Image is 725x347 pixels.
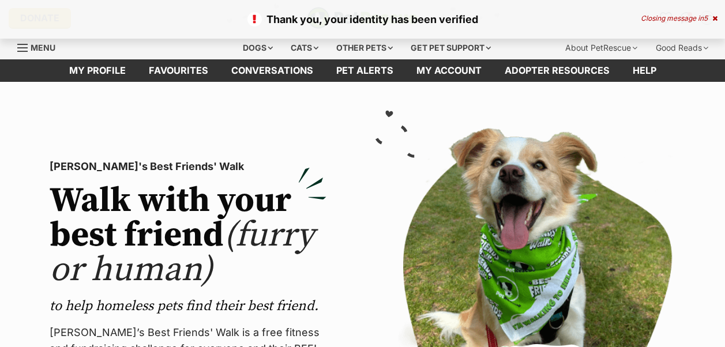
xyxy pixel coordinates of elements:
a: conversations [220,59,325,82]
a: Favourites [137,59,220,82]
div: Dogs [235,36,281,59]
a: Menu [17,36,63,57]
span: (furry or human) [50,214,314,292]
a: Pet alerts [325,59,405,82]
div: Cats [283,36,326,59]
div: Good Reads [648,36,716,59]
a: Adopter resources [493,59,621,82]
a: My account [405,59,493,82]
h2: Walk with your best friend [50,184,326,288]
a: My profile [58,59,137,82]
div: Other pets [328,36,401,59]
p: to help homeless pets find their best friend. [50,297,326,315]
div: About PetRescue [557,36,645,59]
span: Menu [31,43,55,52]
a: Help [621,59,668,82]
div: Get pet support [403,36,499,59]
p: [PERSON_NAME]'s Best Friends' Walk [50,159,326,175]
